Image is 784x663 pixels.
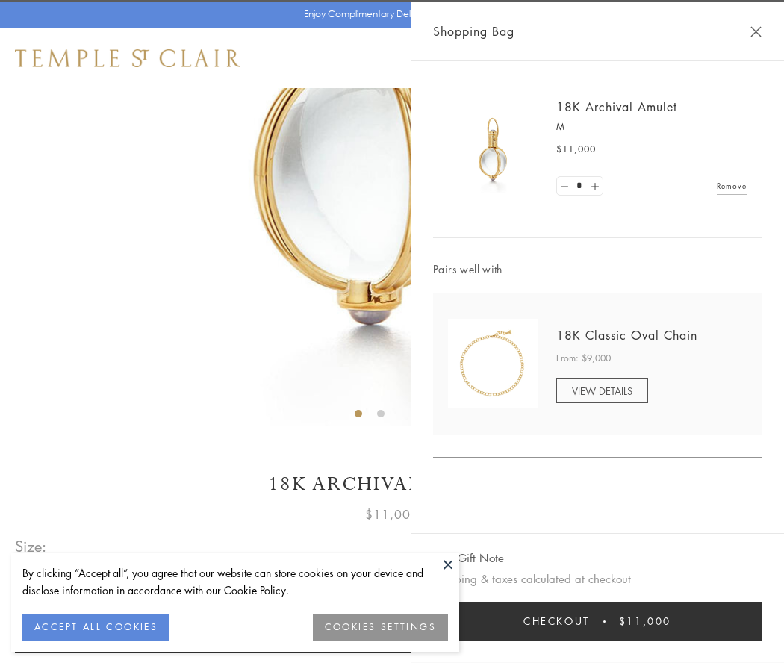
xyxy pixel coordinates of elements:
[556,327,697,343] a: 18K Classic Oval Chain
[750,26,762,37] button: Close Shopping Bag
[572,384,632,398] span: VIEW DETAILS
[365,505,419,524] span: $11,000
[15,534,48,558] span: Size:
[15,49,240,67] img: Temple St. Clair
[523,613,590,629] span: Checkout
[15,471,769,497] h1: 18K Archival Amulet
[556,378,648,403] a: VIEW DETAILS
[433,602,762,641] button: Checkout $11,000
[433,549,504,567] button: Add Gift Note
[556,119,747,134] p: M
[22,564,448,599] div: By clicking “Accept all”, you agree that our website can store cookies on your device and disclos...
[22,614,169,641] button: ACCEPT ALL COOKIES
[433,570,762,588] p: Shipping & taxes calculated at checkout
[448,319,538,408] img: N88865-OV18
[587,177,602,196] a: Set quantity to 2
[433,22,514,41] span: Shopping Bag
[619,613,671,629] span: $11,000
[717,178,747,194] a: Remove
[448,105,538,194] img: 18K Archival Amulet
[556,99,677,115] a: 18K Archival Amulet
[557,177,572,196] a: Set quantity to 0
[556,351,611,366] span: From: $9,000
[313,614,448,641] button: COOKIES SETTINGS
[304,7,473,22] p: Enjoy Complimentary Delivery & Returns
[433,261,762,278] span: Pairs well with
[556,142,596,157] span: $11,000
